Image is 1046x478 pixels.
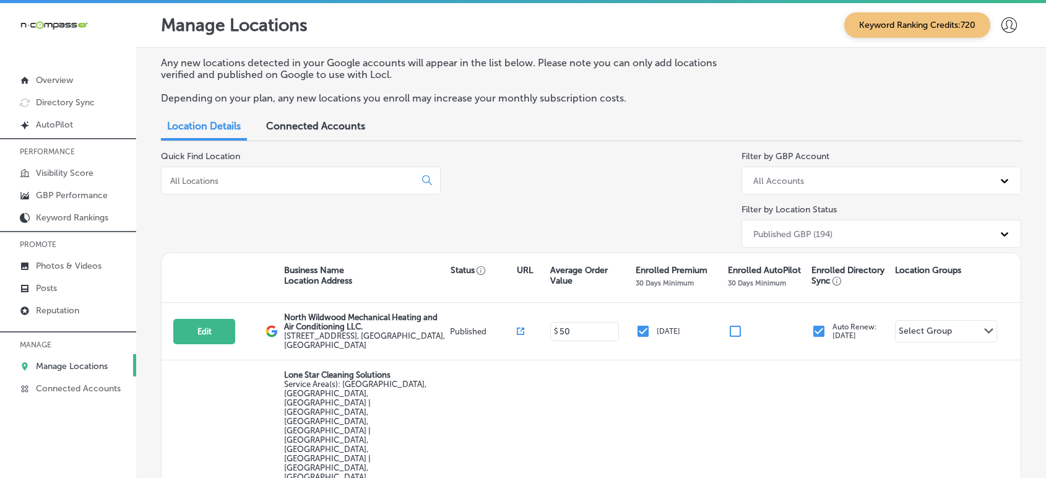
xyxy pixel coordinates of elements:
[36,283,57,293] p: Posts
[554,327,558,336] p: $
[36,383,121,394] p: Connected Accounts
[753,228,832,239] div: Published GBP (194)
[741,204,837,215] label: Filter by Location Status
[36,75,73,85] p: Overview
[161,92,720,104] p: Depending on your plan, any new locations you enroll may increase your monthly subscription costs.
[550,265,629,286] p: Average Order Value
[284,265,352,286] p: Business Name Location Address
[728,279,786,287] p: 30 Days Minimum
[895,265,961,276] p: Location Groups
[741,151,829,162] label: Filter by GBP Account
[753,175,804,186] div: All Accounts
[844,12,990,38] span: Keyword Ranking Credits: 720
[517,265,533,276] p: URL
[161,57,720,80] p: Any new locations detected in your Google accounts will appear in the list below. Please note you...
[636,279,694,287] p: 30 Days Minimum
[36,119,73,130] p: AutoPilot
[636,265,707,276] p: Enrolled Premium
[173,319,235,344] button: Edit
[36,168,93,178] p: Visibility Score
[284,370,447,380] p: Lone Star Cleaning Solutions
[832,323,877,340] p: Auto Renew: [DATE]
[167,120,241,132] span: Location Details
[657,327,680,336] p: [DATE]
[811,265,889,286] p: Enrolled Directory Sync
[161,15,308,35] p: Manage Locations
[161,151,240,162] label: Quick Find Location
[899,326,952,340] div: Select Group
[266,120,365,132] span: Connected Accounts
[36,190,108,201] p: GBP Performance
[36,305,79,316] p: Reputation
[266,325,278,337] img: logo
[36,212,108,223] p: Keyword Rankings
[36,261,102,271] p: Photos & Videos
[36,97,95,108] p: Directory Sync
[451,265,517,276] p: Status
[36,361,108,372] p: Manage Locations
[284,331,447,350] label: [STREET_ADDRESS] , [GEOGRAPHIC_DATA], [GEOGRAPHIC_DATA]
[20,19,88,31] img: 660ab0bf-5cc7-4cb8-ba1c-48b5ae0f18e60NCTV_CLogo_TV_Black_-500x88.png
[284,313,447,331] p: North Wildwood Mechanical Heating and Air Conditioning LLC.
[169,175,412,186] input: All Locations
[450,327,517,336] p: Published
[728,265,801,276] p: Enrolled AutoPilot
